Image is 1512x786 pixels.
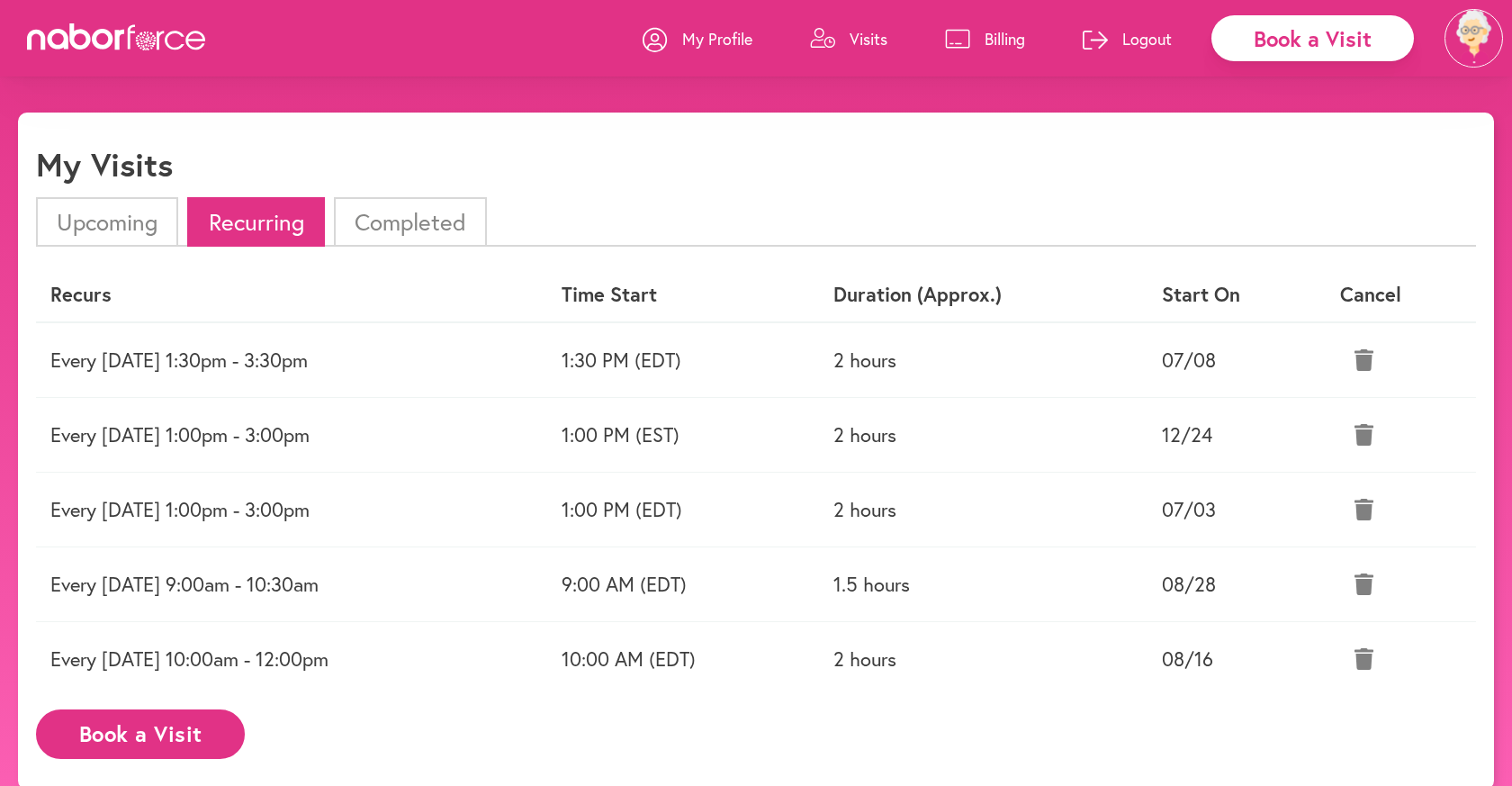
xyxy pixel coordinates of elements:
button: Book a Visit [36,709,245,759]
td: 08/16 [1147,621,1326,696]
img: efc20bcf08b0dac87679abea64c1faab.png [1444,9,1503,68]
td: 1.5 hours [819,547,1147,621]
td: 12/24 [1147,397,1326,472]
th: Time Start [547,268,819,321]
td: Every [DATE] 1:30pm - 3:30pm [36,322,547,398]
td: 08/28 [1147,547,1326,621]
td: 07/03 [1147,472,1326,547]
h1: My Visits [36,145,173,184]
td: Every [DATE] 1:00pm - 3:00pm [36,397,547,472]
td: 10:00 AM (EDT) [547,621,819,696]
th: Cancel [1326,268,1476,321]
p: My Profile [682,28,752,50]
td: 2 hours [819,397,1147,472]
th: Start On [1147,268,1326,321]
p: Billing [985,28,1025,50]
li: Upcoming [36,197,178,247]
a: Logout [1083,12,1172,66]
td: Every [DATE] 10:00am - 12:00pm [36,621,547,696]
a: Billing [945,12,1025,66]
td: 9:00 AM (EDT) [547,547,819,621]
th: Recurs [36,268,547,321]
td: 2 hours [819,322,1147,398]
td: 07/08 [1147,322,1326,398]
p: Visits [850,28,887,50]
div: Book a Visit [1211,15,1414,61]
td: 1:00 PM (EST) [547,397,819,472]
td: 2 hours [819,621,1147,696]
td: 1:00 PM (EDT) [547,472,819,547]
td: Every [DATE] 9:00am - 10:30am [36,547,547,621]
th: Duration (Approx.) [819,268,1147,321]
li: Completed [334,197,487,247]
p: Logout [1122,28,1172,50]
td: 2 hours [819,472,1147,547]
li: Recurring [187,197,324,247]
a: Book a Visit [36,723,245,740]
a: My Profile [643,12,752,66]
td: Every [DATE] 1:00pm - 3:00pm [36,472,547,547]
td: 1:30 PM (EDT) [547,322,819,398]
a: Visits [810,12,887,66]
